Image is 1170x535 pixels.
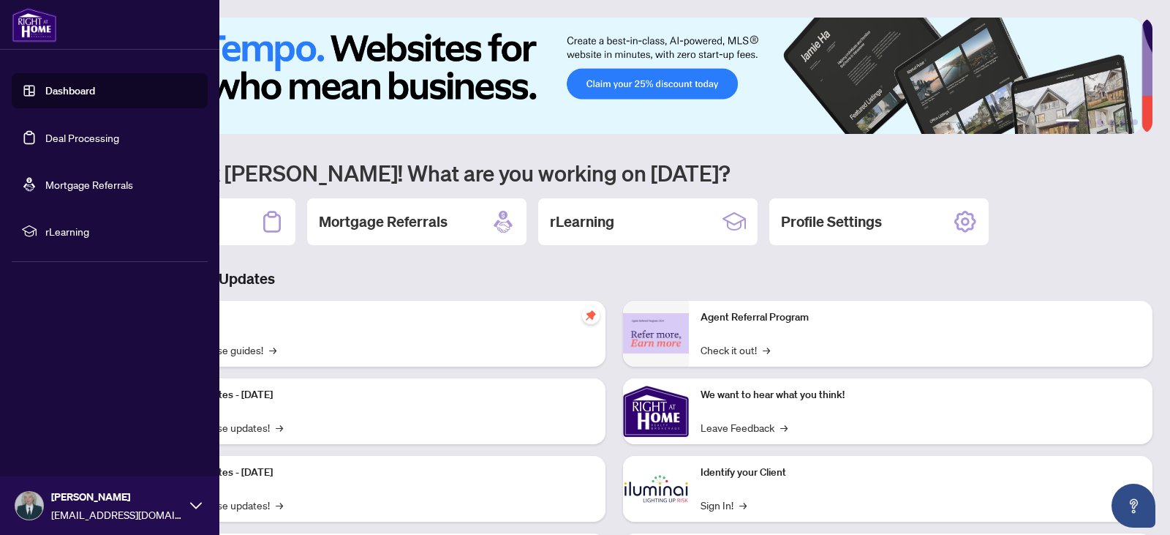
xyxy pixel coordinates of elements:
[1056,119,1079,125] button: 1
[623,456,689,522] img: Identify your Client
[76,269,1152,289] h3: Brokerage & Industry Updates
[763,342,770,358] span: →
[1132,119,1138,125] button: 6
[51,489,183,505] span: [PERSON_NAME]
[45,223,197,239] span: rLearning
[1097,119,1103,125] button: 3
[76,18,1141,134] img: Slide 0
[154,387,594,403] p: Platform Updates - [DATE]
[45,131,119,144] a: Deal Processing
[1085,119,1091,125] button: 2
[701,342,770,358] a: Check it out!→
[45,84,95,97] a: Dashboard
[701,419,788,435] a: Leave Feedback→
[45,178,133,191] a: Mortgage Referrals
[12,7,57,42] img: logo
[701,310,1141,326] p: Agent Referral Program
[781,212,882,232] h2: Profile Settings
[1120,119,1126,125] button: 5
[623,378,689,444] img: We want to hear what you think!
[76,159,1152,187] h1: Welcome back [PERSON_NAME]! What are you working on [DATE]?
[701,465,1141,481] p: Identify your Client
[51,506,183,523] span: [EMAIL_ADDRESS][DOMAIN_NAME]
[269,342,276,358] span: →
[276,497,283,513] span: →
[319,212,448,232] h2: Mortgage Referrals
[1111,484,1155,528] button: Open asap
[1109,119,1114,125] button: 4
[15,492,43,520] img: Profile Icon
[701,387,1141,403] p: We want to hear what you think!
[701,497,747,513] a: Sign In!→
[154,310,594,326] p: Self-Help
[739,497,747,513] span: →
[550,212,614,232] h2: rLearning
[623,313,689,353] img: Agent Referral Program
[582,307,600,324] span: pushpin
[276,419,283,435] span: →
[154,465,594,481] p: Platform Updates - [DATE]
[780,419,788,435] span: →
